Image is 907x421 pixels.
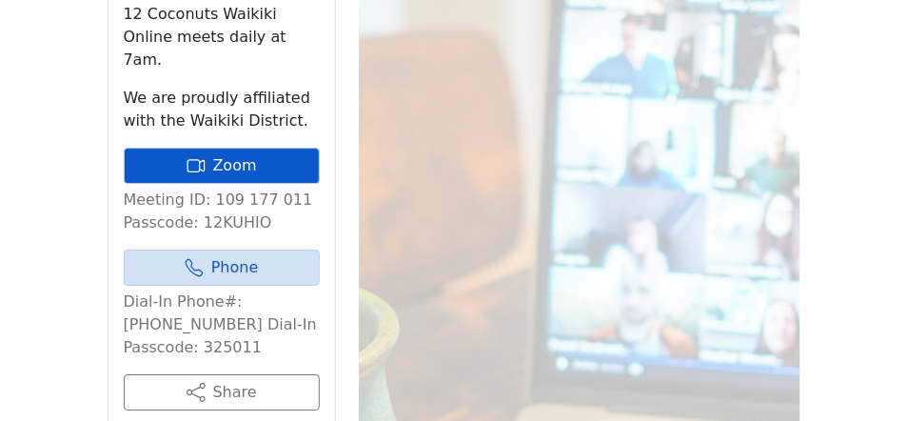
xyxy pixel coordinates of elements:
a: Phone [124,250,320,286]
a: Zoom [124,148,320,184]
p: Meeting ID: 109 177 011 Passcode: 12KUHIO [124,189,320,234]
p: 12 Coconuts Waikiki Online meets daily at 7am. [124,3,320,71]
p: Dial-In Phone#: [PHONE_NUMBER] Dial-In Passcode: 325011 [124,291,320,359]
button: Share [124,374,320,411]
p: We are proudly affiliated with the Waikiki District. [124,87,320,132]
